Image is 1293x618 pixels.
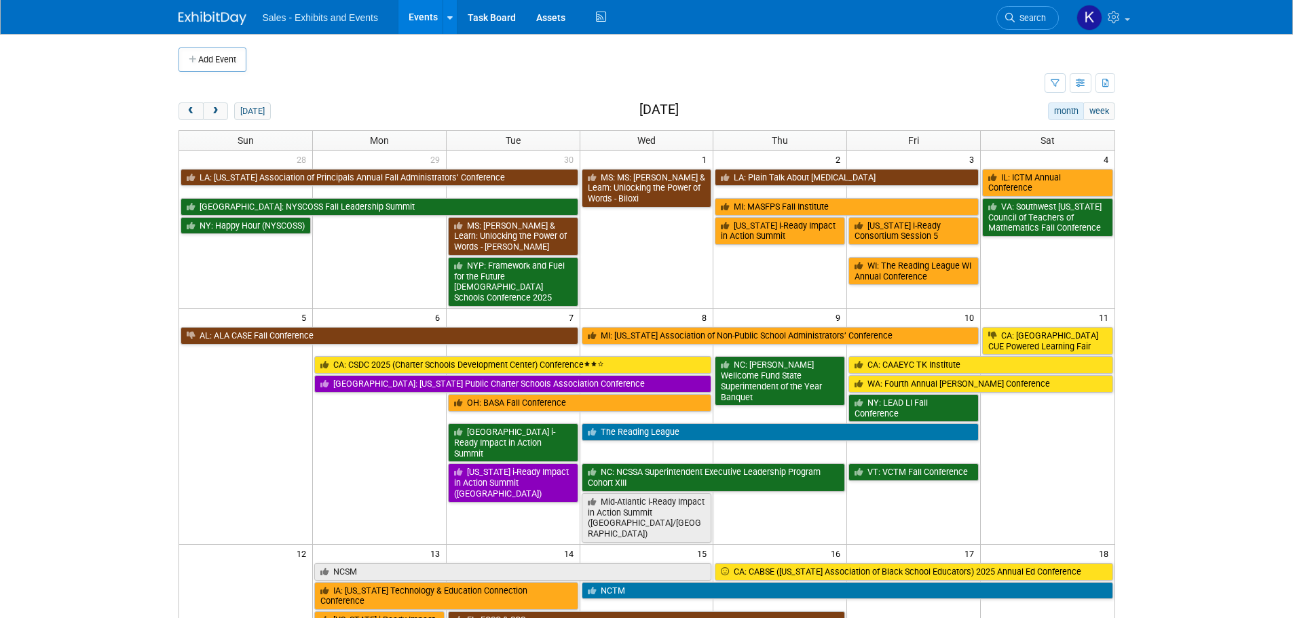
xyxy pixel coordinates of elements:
span: 7 [567,309,580,326]
a: Search [996,6,1059,30]
span: 12 [295,545,312,562]
span: 17 [963,545,980,562]
a: MS: MS: [PERSON_NAME] & Learn: Unlocking the Power of Words - Biloxi [582,169,712,208]
a: NC: [PERSON_NAME] Wellcome Fund State Superintendent of the Year Banquet [715,356,845,406]
button: month [1048,102,1084,120]
a: NYP: Framework and Fuel for the Future [DEMOGRAPHIC_DATA] Schools Conference 2025 [448,257,578,307]
a: VT: VCTM Fall Conference [848,463,979,481]
span: Mon [370,135,389,146]
span: 16 [829,545,846,562]
span: Wed [637,135,656,146]
a: [GEOGRAPHIC_DATA]: NYSCOSS Fall Leadership Summit [181,198,578,216]
span: 3 [968,151,980,168]
span: 14 [563,545,580,562]
span: 28 [295,151,312,168]
span: Sat [1041,135,1055,146]
span: 30 [563,151,580,168]
span: Sun [238,135,254,146]
button: week [1083,102,1114,120]
span: 4 [1102,151,1114,168]
a: CA: CSDC 2025 (Charter Schools Development Center) Conference [314,356,712,374]
a: The Reading League [582,423,979,441]
a: MI: MASFPS Fall Institute [715,198,979,216]
span: 1 [700,151,713,168]
img: ExhibitDay [179,12,246,25]
a: VA: Southwest [US_STATE] Council of Teachers of Mathematics Fall Conference [982,198,1112,237]
a: IA: [US_STATE] Technology & Education Connection Conference [314,582,578,610]
span: 8 [700,309,713,326]
a: LA: [US_STATE] Association of Principals Annual Fall Administrators’ Conference [181,169,578,187]
a: [GEOGRAPHIC_DATA]: [US_STATE] Public Charter Schools Association Conference [314,375,712,393]
span: 2 [834,151,846,168]
a: NY: LEAD LI Fall Conference [848,394,979,422]
a: NC: NCSSA Superintendent Executive Leadership Program Cohort XIII [582,463,846,491]
button: next [203,102,228,120]
a: AL: ALA CASE Fall Conference [181,327,578,345]
h2: [DATE] [639,102,679,117]
a: Mid-Atlantic i-Ready Impact in Action Summit ([GEOGRAPHIC_DATA]/[GEOGRAPHIC_DATA]) [582,493,712,543]
a: CA: [GEOGRAPHIC_DATA] CUE Powered Learning Fair [982,327,1112,355]
span: 29 [429,151,446,168]
span: 9 [834,309,846,326]
a: NY: Happy Hour (NYSCOSS) [181,217,311,235]
a: LA: Plain Talk About [MEDICAL_DATA] [715,169,979,187]
span: 13 [429,545,446,562]
a: [US_STATE] i-Ready Impact in Action Summit ([GEOGRAPHIC_DATA]) [448,463,578,502]
span: 18 [1098,545,1114,562]
span: Fri [908,135,919,146]
img: Kara Haven [1076,5,1102,31]
button: Add Event [179,47,246,72]
span: 5 [300,309,312,326]
span: Search [1015,13,1046,23]
a: [GEOGRAPHIC_DATA] i-Ready Impact in Action Summit [448,423,578,462]
a: WA: Fourth Annual [PERSON_NAME] Conference [848,375,1112,393]
span: 10 [963,309,980,326]
span: Tue [506,135,521,146]
a: WI: The Reading League WI Annual Conference [848,257,979,285]
a: NCTM [582,582,1113,600]
span: Thu [772,135,788,146]
a: IL: ICTM Annual Conference [982,169,1112,197]
span: Sales - Exhibits and Events [263,12,378,23]
a: [US_STATE] i-Ready Consortium Session 5 [848,217,979,245]
a: [US_STATE] i-Ready Impact in Action Summit [715,217,845,245]
a: CA: CABSE ([US_STATE] Association of Black School Educators) 2025 Annual Ed Conference [715,563,1112,581]
button: [DATE] [234,102,270,120]
span: 15 [696,545,713,562]
a: OH: BASA Fall Conference [448,394,712,412]
button: prev [179,102,204,120]
span: 11 [1098,309,1114,326]
a: MI: [US_STATE] Association of Non-Public School Administrators’ Conference [582,327,979,345]
a: MS: [PERSON_NAME] & Learn: Unlocking the Power of Words - [PERSON_NAME] [448,217,578,256]
a: NCSM [314,563,712,581]
a: CA: CAAEYC TK Institute [848,356,1112,374]
span: 6 [434,309,446,326]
